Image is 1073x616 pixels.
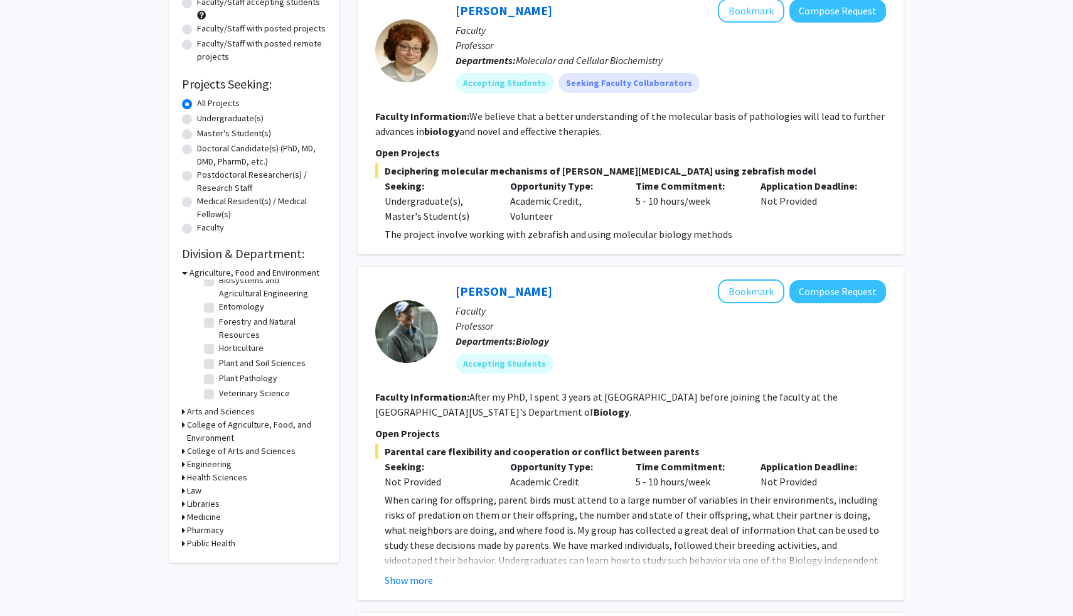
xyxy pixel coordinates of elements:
[456,283,552,299] a: [PERSON_NAME]
[751,178,877,224] div: Not Provided
[501,459,626,489] div: Academic Credit
[197,168,326,195] label: Postdoctoral Researcher(s) / Research Staff
[718,279,784,303] button: Add David Westneat to Bookmarks
[456,335,516,347] b: Departments:
[375,163,886,178] span: Deciphering molecular mechanisms of [PERSON_NAME][MEDICAL_DATA] using zebrafish model
[197,127,271,140] label: Master's Student(s)
[187,511,221,524] h3: Medicine
[456,73,553,93] mat-chip: Accepting Students
[456,54,516,67] b: Departments:
[190,266,319,279] h3: Agriculture, Food and Environment
[385,474,491,489] div: Not Provided
[501,178,626,224] div: Academic Credit, Volunteer
[187,484,201,497] h3: Law
[385,492,886,613] p: When caring for offspring, parent birds must attend to a large number of variables in their envir...
[187,405,255,418] h3: Arts and Sciences
[219,315,323,342] label: Forestry and Natural Resources
[385,459,491,474] p: Seeking:
[219,372,277,385] label: Plant Pathology
[187,524,224,537] h3: Pharmacy
[636,459,742,474] p: Time Commitment:
[456,303,886,318] p: Faculty
[197,142,326,168] label: Doctoral Candidate(s) (PhD, MD, DMD, PharmD, etc.)
[456,318,886,333] p: Professor
[219,357,306,370] label: Plant and Soil Sciences
[375,110,469,122] b: Faculty Information:
[197,221,224,234] label: Faculty
[187,418,326,445] h3: College of Agriculture, Food, and Environment
[375,391,838,418] fg-read-more: After my PhD, I spent 3 years at [GEOGRAPHIC_DATA] before joining the faculty at the [GEOGRAPHIC_...
[516,54,663,67] span: Molecular and Cellular Biochemistry
[385,573,433,588] button: Show more
[187,445,296,458] h3: College of Arts and Sciences
[385,193,491,224] div: Undergraduate(s), Master's Student(s)
[385,178,491,193] p: Seeking:
[456,354,553,374] mat-chip: Accepting Students
[219,387,290,400] label: Veterinary Science
[375,391,469,403] b: Faculty Information:
[219,274,323,300] label: Biosystems and Agricultural Engineering
[594,406,629,418] b: Biology
[751,459,877,489] div: Not Provided
[187,471,247,484] h3: Health Sciences
[375,145,886,160] p: Open Projects
[510,178,617,193] p: Opportunity Type:
[626,178,752,224] div: 5 - 10 hours/week
[456,23,886,38] p: Faculty
[197,112,264,125] label: Undergraduate(s)
[456,38,886,53] p: Professor
[510,459,617,474] p: Opportunity Type:
[219,342,264,355] label: Horticulture
[456,3,552,18] a: [PERSON_NAME]
[219,300,264,313] label: Entomology
[761,459,867,474] p: Application Deadline:
[558,73,700,93] mat-chip: Seeking Faculty Collaborators
[375,444,886,459] span: Parental care flexibility and cooperation or conflict between parents
[182,77,326,92] h2: Projects Seeking:
[187,537,235,550] h3: Public Health
[375,426,886,441] p: Open Projects
[516,335,549,347] b: Biology
[9,559,53,607] iframe: Chat
[197,22,326,35] label: Faculty/Staff with posted projects
[197,97,240,110] label: All Projects
[636,178,742,193] p: Time Commitment:
[761,178,867,193] p: Application Deadline:
[626,459,752,489] div: 5 - 10 hours/week
[385,227,886,242] p: The project involve working with zebrafish and using molecular biology methods
[789,280,886,303] button: Compose Request to David Westneat
[424,125,459,138] b: biology
[375,110,885,138] fg-read-more: We believe that a better understanding of the molecular basis of pathologies will lead to further...
[197,37,326,63] label: Faculty/Staff with posted remote projects
[182,246,326,261] h2: Division & Department:
[187,497,220,511] h3: Libraries
[187,458,232,471] h3: Engineering
[197,195,326,221] label: Medical Resident(s) / Medical Fellow(s)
